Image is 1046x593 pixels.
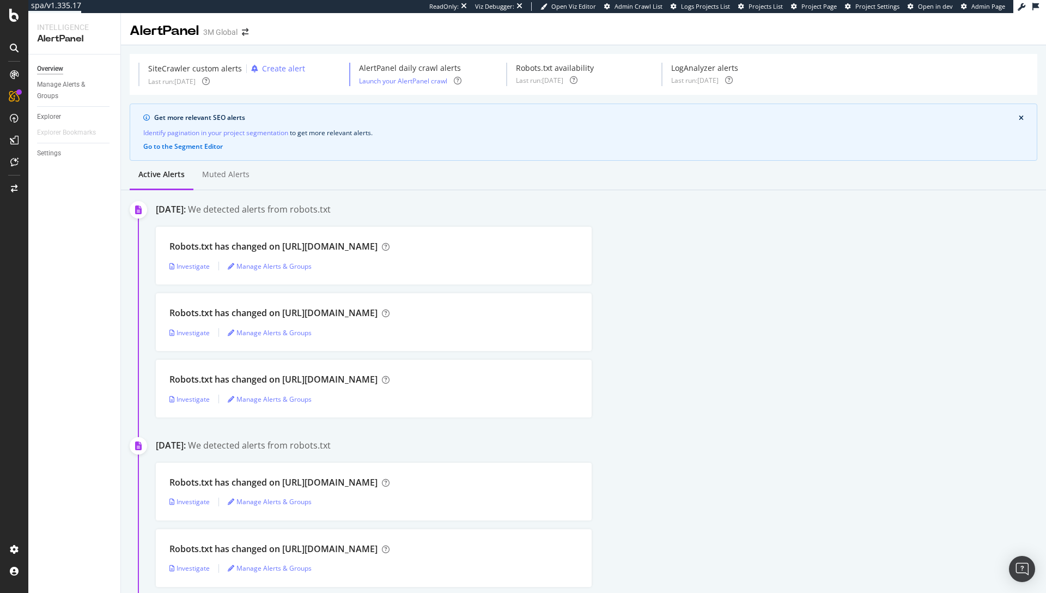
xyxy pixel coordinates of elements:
[228,324,312,341] button: Manage Alerts & Groups
[551,2,596,10] span: Open Viz Editor
[37,127,96,138] div: Explorer Bookmarks
[169,390,210,408] button: Investigate
[169,324,210,341] button: Investigate
[130,22,199,40] div: AlertPanel
[1016,112,1026,124] button: close banner
[188,439,331,452] div: We detected alerts from robots.txt
[37,22,112,33] div: Intelligence
[845,2,899,11] a: Project Settings
[228,395,312,404] a: Manage Alerts & Groups
[37,33,112,45] div: AlertPanel
[961,2,1005,11] a: Admin Page
[37,79,113,102] a: Manage Alerts & Groups
[228,493,312,511] button: Manage Alerts & Groups
[242,28,248,36] div: arrow-right-arrow-left
[749,2,783,10] span: Projects List
[359,63,461,74] div: AlertPanel daily crawl alerts
[801,2,837,10] span: Project Page
[37,79,102,102] div: Manage Alerts & Groups
[169,262,210,271] a: Investigate
[1009,556,1035,582] div: Open Intercom Messenger
[516,76,563,85] div: Last run: [DATE]
[203,27,238,38] div: 3M Global
[37,63,63,75] div: Overview
[169,493,210,511] button: Investigate
[156,203,186,216] div: [DATE]:
[169,395,210,404] a: Investigate
[671,2,730,11] a: Logs Projects List
[188,203,331,216] div: We detected alerts from robots.txt
[228,262,312,271] a: Manage Alerts & Groups
[154,113,1019,123] div: Get more relevant SEO alerts
[156,439,186,452] div: [DATE]:
[37,63,113,75] a: Overview
[247,63,305,75] button: Create alert
[169,240,378,253] div: Robots.txt has changed on [URL][DOMAIN_NAME]
[169,560,210,577] button: Investigate
[228,560,312,577] button: Manage Alerts & Groups
[169,564,210,573] a: Investigate
[37,111,61,123] div: Explorer
[604,2,662,11] a: Admin Crawl List
[143,127,1024,138] div: to get more relevant alerts .
[37,148,61,159] div: Settings
[671,63,738,74] div: LogAnalyzer alerts
[169,257,210,275] button: Investigate
[143,143,223,150] button: Go to the Segment Editor
[516,63,594,74] div: Robots.txt availability
[615,2,662,10] span: Admin Crawl List
[169,373,378,386] div: Robots.txt has changed on [URL][DOMAIN_NAME]
[228,390,312,408] button: Manage Alerts & Groups
[169,328,210,337] a: Investigate
[918,2,953,10] span: Open in dev
[202,169,250,180] div: Muted alerts
[148,63,242,74] div: SiteCrawler custom alerts
[540,2,596,11] a: Open Viz Editor
[359,76,447,86] button: Launch your AlertPanel crawl
[681,2,730,10] span: Logs Projects List
[169,307,378,319] div: Robots.txt has changed on [URL][DOMAIN_NAME]
[169,543,378,555] div: Robots.txt has changed on [URL][DOMAIN_NAME]
[908,2,953,11] a: Open in dev
[475,2,514,11] div: Viz Debugger:
[971,2,1005,10] span: Admin Page
[228,497,312,506] a: Manage Alerts & Groups
[37,127,107,138] a: Explorer Bookmarks
[228,564,312,573] a: Manage Alerts & Groups
[791,2,837,11] a: Project Page
[148,77,196,86] div: Last run: [DATE]
[855,2,899,10] span: Project Settings
[671,76,719,85] div: Last run: [DATE]
[138,169,185,180] div: Active alerts
[169,476,378,489] div: Robots.txt has changed on [URL][DOMAIN_NAME]
[37,111,113,123] a: Explorer
[143,127,288,138] a: Identify pagination in your project segmentation
[130,104,1037,161] div: info banner
[738,2,783,11] a: Projects List
[37,148,113,159] a: Settings
[262,63,305,74] div: Create alert
[429,2,459,11] div: ReadOnly:
[228,328,312,337] a: Manage Alerts & Groups
[228,257,312,275] button: Manage Alerts & Groups
[169,497,210,506] a: Investigate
